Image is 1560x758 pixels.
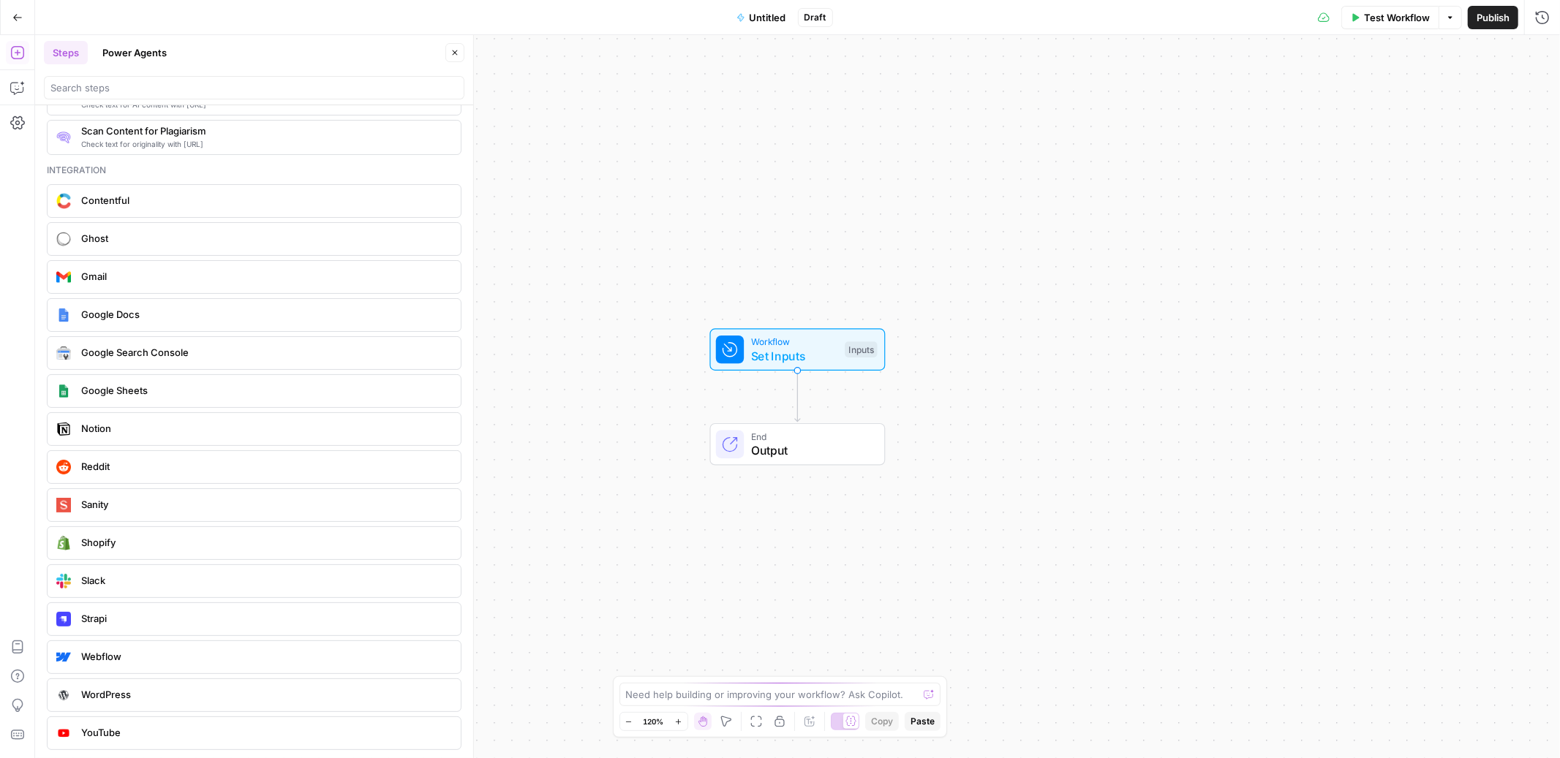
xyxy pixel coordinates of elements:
[56,270,71,284] img: gmail%20(1).png
[44,41,88,64] button: Steps
[81,193,449,208] span: Contentful
[1341,6,1439,29] button: Test Workflow
[81,535,449,550] span: Shopify
[56,130,71,145] img: g05n0ak81hcbx2skfcsf7zupj8nr
[56,384,71,398] img: Group%201%201.png
[81,231,449,246] span: Ghost
[795,371,800,421] g: Edge from start to end
[56,193,71,208] img: sdasd.png
[81,687,449,702] span: WordPress
[81,138,449,150] span: Check text for originality with [URL]
[56,612,71,626] img: Strapi.monogram.logo.png
[81,649,449,664] span: Webflow
[56,650,71,664] img: webflow-icon.webp
[728,6,795,29] button: Untitled
[56,308,71,322] img: Instagram%20post%20-%201%201.png
[905,712,941,731] button: Paste
[81,497,449,512] span: Sanity
[81,459,449,474] span: Reddit
[911,715,935,728] span: Paste
[56,346,71,360] img: google-search-console.svg
[845,341,877,357] div: Inputs
[56,422,71,436] img: Notion_app_logo.png
[81,611,449,626] span: Strapi
[805,11,826,24] span: Draft
[644,716,664,727] span: 120%
[50,80,458,95] input: Search steps
[81,383,449,398] span: Google Sheets
[865,712,899,731] button: Copy
[47,164,461,177] div: Integration
[56,688,71,702] img: WordPress%20logotype.png
[81,421,449,436] span: Notion
[662,328,934,371] div: WorkflowSet InputsInputs
[81,725,449,740] span: YouTube
[56,498,71,512] img: logo.svg
[56,726,71,740] img: youtube-logo.webp
[81,269,449,284] span: Gmail
[751,335,838,349] span: Workflow
[81,307,449,322] span: Google Docs
[94,41,176,64] button: Power Agents
[1468,6,1518,29] button: Publish
[1477,10,1510,25] span: Publish
[871,715,893,728] span: Copy
[750,10,786,25] span: Untitled
[56,536,71,550] img: download.png
[751,441,870,459] span: Output
[81,573,449,588] span: Slack
[81,345,449,360] span: Google Search Console
[662,423,934,466] div: EndOutput
[56,460,71,474] img: reddit_icon.png
[56,232,71,246] img: ghost-logo-orb.png
[751,429,870,443] span: End
[56,574,71,588] img: Slack-mark-RGB.png
[751,347,838,365] span: Set Inputs
[81,124,449,138] span: Scan Content for Plagiarism
[1364,10,1430,25] span: Test Workflow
